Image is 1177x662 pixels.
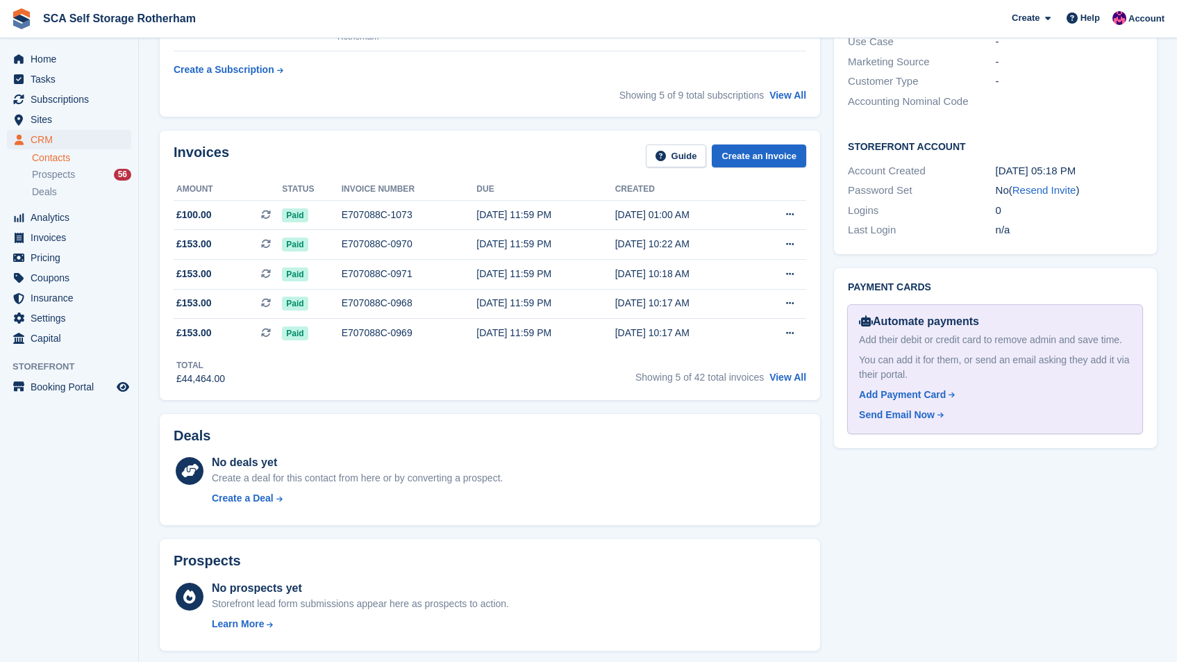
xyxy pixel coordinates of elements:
[176,208,212,222] span: £100.00
[476,237,615,251] div: [DATE] 11:59 PM
[848,139,1143,153] h2: Storefront Account
[615,326,753,340] div: [DATE] 10:17 AM
[476,326,615,340] div: [DATE] 11:59 PM
[769,90,806,101] a: View All
[859,388,1126,402] a: Add Payment Card
[1080,11,1100,25] span: Help
[848,54,996,70] div: Marketing Source
[32,151,131,165] a: Contacts
[31,69,114,89] span: Tasks
[859,353,1131,382] div: You can add it for them, or send an email asking they add it via their portal.
[769,372,806,383] a: View All
[31,90,114,109] span: Subscriptions
[212,617,264,631] div: Learn More
[174,179,282,201] th: Amount
[619,90,765,101] span: Showing 5 of 9 total subscriptions
[342,267,477,281] div: E707088C-0971
[859,408,935,422] div: Send Email Now
[212,471,503,486] div: Create a deal for this contact from here or by converting a prospect.
[859,333,1131,347] div: Add their debit or credit card to remove admin and save time.
[1009,184,1080,196] span: ( )
[174,57,283,83] a: Create a Subscription
[342,326,477,340] div: E707088C-0969
[712,144,806,167] a: Create an Invoice
[31,208,114,227] span: Analytics
[848,94,996,110] div: Accounting Nominal Code
[282,267,308,281] span: Paid
[212,580,509,597] div: No prospects yet
[996,54,1144,70] div: -
[7,90,131,109] a: menu
[7,268,131,288] a: menu
[7,248,131,267] a: menu
[615,237,753,251] div: [DATE] 10:22 AM
[342,208,477,222] div: E707088C-1073
[848,282,1143,293] h2: Payment cards
[31,308,114,328] span: Settings
[996,163,1144,179] div: [DATE] 05:18 PM
[37,7,201,30] a: SCA Self Storage Rotherham
[32,167,131,182] a: Prospects 56
[31,268,114,288] span: Coupons
[996,222,1144,238] div: n/a
[1012,184,1076,196] a: Resend Invite
[7,377,131,397] a: menu
[212,491,274,506] div: Create a Deal
[848,163,996,179] div: Account Created
[31,377,114,397] span: Booking Portal
[176,359,225,372] div: Total
[31,329,114,348] span: Capital
[12,360,138,374] span: Storefront
[32,168,75,181] span: Prospects
[476,179,615,201] th: Due
[615,267,753,281] div: [DATE] 10:18 AM
[31,130,114,149] span: CRM
[212,454,503,471] div: No deals yet
[282,208,308,222] span: Paid
[174,63,274,77] div: Create a Subscription
[31,110,114,129] span: Sites
[176,326,212,340] span: £153.00
[282,238,308,251] span: Paid
[174,553,241,569] h2: Prospects
[7,110,131,129] a: menu
[7,288,131,308] a: menu
[7,308,131,328] a: menu
[859,388,946,402] div: Add Payment Card
[7,49,131,69] a: menu
[174,428,210,444] h2: Deals
[342,179,477,201] th: Invoice number
[996,183,1144,199] div: No
[31,248,114,267] span: Pricing
[7,130,131,149] a: menu
[996,74,1144,90] div: -
[31,228,114,247] span: Invoices
[476,208,615,222] div: [DATE] 11:59 PM
[635,372,764,383] span: Showing 5 of 42 total invoices
[615,179,753,201] th: Created
[1012,11,1040,25] span: Create
[342,237,477,251] div: E707088C-0970
[996,203,1144,219] div: 0
[176,267,212,281] span: £153.00
[342,296,477,311] div: E707088C-0968
[282,326,308,340] span: Paid
[476,267,615,281] div: [DATE] 11:59 PM
[115,379,131,395] a: Preview store
[7,69,131,89] a: menu
[848,183,996,199] div: Password Set
[212,597,509,611] div: Storefront lead form submissions appear here as prospects to action.
[32,185,57,199] span: Deals
[848,74,996,90] div: Customer Type
[176,372,225,386] div: £44,464.00
[476,296,615,311] div: [DATE] 11:59 PM
[615,208,753,222] div: [DATE] 01:00 AM
[32,185,131,199] a: Deals
[7,228,131,247] a: menu
[212,491,503,506] a: Create a Deal
[114,169,131,181] div: 56
[848,203,996,219] div: Logins
[996,34,1144,50] div: -
[176,296,212,311] span: £153.00
[859,313,1131,330] div: Automate payments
